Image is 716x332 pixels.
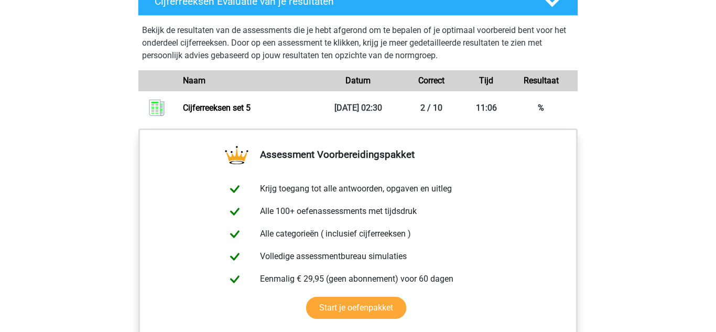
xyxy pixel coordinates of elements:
div: Datum [321,74,395,87]
a: Cijferreeksen set 5 [183,103,251,113]
a: Start je oefenpakket [306,297,406,319]
p: Bekijk de resultaten van de assessments die je hebt afgerond om te bepalen of je optimaal voorber... [142,24,574,62]
div: Naam [175,74,321,87]
div: Correct [395,74,468,87]
div: Tijd [468,74,505,87]
div: Resultaat [504,74,578,87]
